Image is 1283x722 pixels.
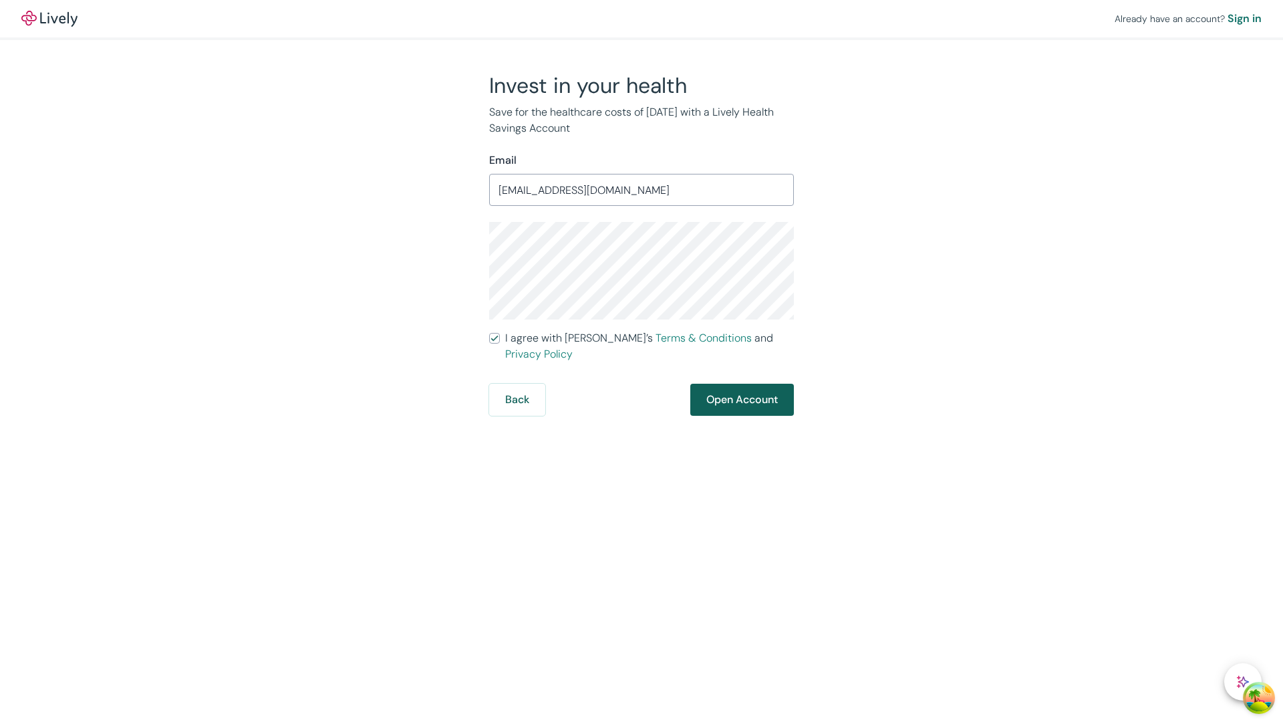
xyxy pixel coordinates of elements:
[21,11,78,27] img: Lively
[21,11,78,27] a: LivelyLively
[489,104,794,136] p: Save for the healthcare costs of [DATE] with a Lively Health Savings Account
[656,331,752,345] a: Terms & Conditions
[1236,675,1250,689] svg: Lively AI Assistant
[690,384,794,416] button: Open Account
[489,384,545,416] button: Back
[505,330,794,362] span: I agree with [PERSON_NAME]’s and
[1246,685,1272,711] button: Open Tanstack query devtools
[1228,11,1262,27] a: Sign in
[489,72,794,99] h2: Invest in your health
[1224,663,1262,701] button: chat
[505,347,573,361] a: Privacy Policy
[489,152,517,168] label: Email
[1115,11,1262,27] div: Already have an account?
